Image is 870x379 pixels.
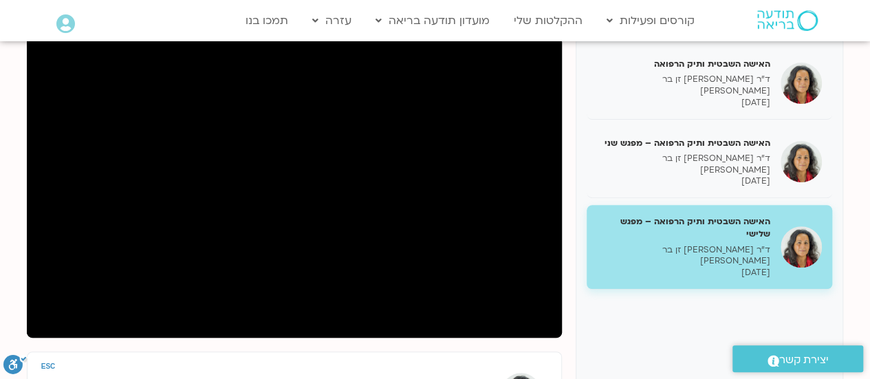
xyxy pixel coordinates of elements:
[597,58,770,70] h5: האישה השבטית ותיק הרפואה
[597,74,770,97] p: ד״ר [PERSON_NAME] זן בר [PERSON_NAME]
[779,351,829,369] span: יצירת קשר
[781,141,822,182] img: האישה השבטית ותיק הרפואה – מפגש שני
[757,10,818,31] img: תודעה בריאה
[597,267,770,279] p: [DATE]
[732,345,863,372] a: יצירת קשר
[781,63,822,104] img: האישה השבטית ותיק הרפואה
[239,8,295,34] a: תמכו בנו
[597,97,770,109] p: [DATE]
[507,8,589,34] a: ההקלטות שלי
[781,226,822,268] img: האישה השבטית ותיק הרפואה – מפגש שלישי
[597,215,770,240] h5: האישה השבטית ותיק הרפואה – מפגש שלישי
[597,175,770,187] p: [DATE]
[369,8,497,34] a: מועדון תודעה בריאה
[597,137,770,149] h5: האישה השבטית ותיק הרפואה – מפגש שני
[600,8,702,34] a: קורסים ופעילות
[305,8,358,34] a: עזרה
[597,153,770,176] p: ד״ר [PERSON_NAME] זן בר [PERSON_NAME]
[597,244,770,268] p: ד״ר [PERSON_NAME] זן בר [PERSON_NAME]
